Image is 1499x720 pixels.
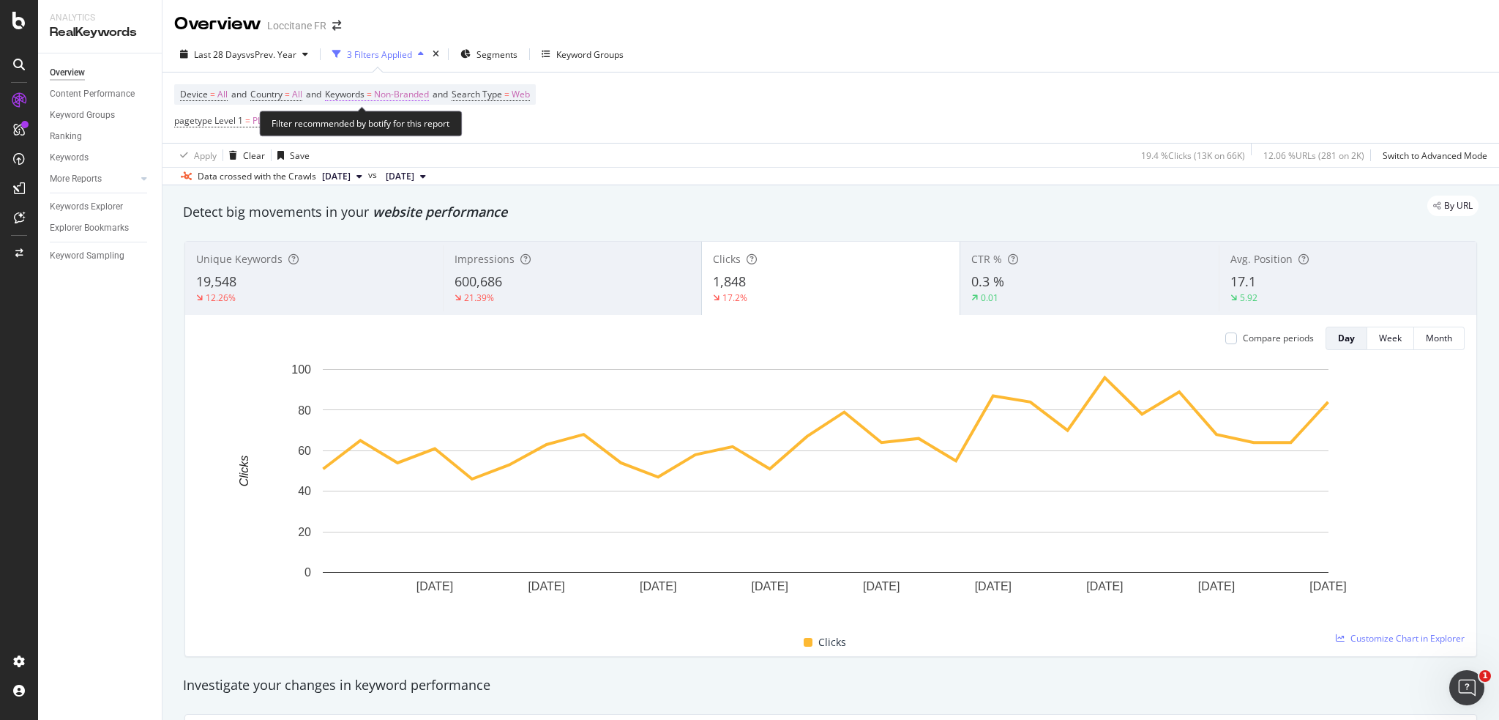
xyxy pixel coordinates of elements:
button: Keyword Groups [536,42,629,66]
button: Clear [223,144,265,167]
span: Customize Chart in Explorer [1350,632,1465,645]
span: 2025 Oct. 9th [322,170,351,183]
span: Country [250,88,283,100]
button: Day [1326,327,1367,350]
span: Impressions [455,252,515,266]
text: [DATE] [1309,580,1346,593]
div: 19.4 % Clicks ( 13K on 66K ) [1141,149,1245,162]
span: vs [368,168,380,182]
span: Web [512,84,530,105]
span: Unique Keywords [196,252,283,266]
div: Overview [50,65,85,81]
text: Clicks [238,456,250,487]
span: vs Prev. Year [246,48,296,61]
div: Keyword Sampling [50,248,124,264]
div: 21.39% [464,292,494,304]
div: 12.26% [206,292,236,304]
text: 100 [291,363,311,376]
span: = [210,88,215,100]
button: Segments [455,42,523,66]
div: Investigate your changes in keyword performance [183,676,1479,695]
a: Keywords Explorer [50,199,152,215]
text: 40 [298,485,311,497]
text: [DATE] [1086,580,1123,593]
div: 5.92 [1240,292,1257,304]
text: [DATE] [863,580,900,593]
div: Clear [243,149,265,162]
button: [DATE] [316,168,368,185]
div: times [430,47,442,62]
text: 20 [298,526,311,538]
text: 80 [298,404,311,416]
div: Month [1426,332,1452,344]
span: Search Type [452,88,502,100]
span: 17.1 [1230,272,1256,290]
a: Content Performance [50,86,152,102]
iframe: Intercom live chat [1449,670,1484,705]
span: and [433,88,448,100]
span: CTR % [971,252,1002,266]
span: 2024 Sep. 21st [386,170,414,183]
button: [DATE] [380,168,432,185]
div: Keywords [50,150,89,166]
text: [DATE] [1198,580,1235,593]
a: Keywords [50,150,152,166]
span: All [217,84,228,105]
text: 0 [304,566,311,579]
span: PLP [253,111,267,131]
a: More Reports [50,171,137,187]
div: Content Performance [50,86,135,102]
span: Keywords [325,88,365,100]
text: [DATE] [752,580,788,593]
div: Data crossed with the Crawls [198,170,316,183]
div: legacy label [1427,196,1479,216]
a: Customize Chart in Explorer [1336,632,1465,645]
span: Last 28 Days [194,48,246,61]
div: Keywords Explorer [50,199,123,215]
a: Explorer Bookmarks [50,220,152,236]
span: 600,686 [455,272,502,290]
span: Clicks [713,252,741,266]
span: Non-Branded [374,84,429,105]
a: Keyword Groups [50,108,152,123]
text: [DATE] [416,580,453,593]
div: Explorer Bookmarks [50,220,129,236]
div: arrow-right-arrow-left [332,21,341,31]
span: By URL [1444,201,1473,210]
div: 17.2% [722,292,747,304]
div: Apply [194,149,217,162]
div: Loccitane FR [267,18,326,33]
div: 0.01 [981,292,998,304]
div: 3 Filters Applied [347,48,412,61]
div: Compare periods [1243,332,1314,344]
span: Avg. Position [1230,252,1293,266]
div: Switch to Advanced Mode [1383,149,1487,162]
text: [DATE] [640,580,676,593]
text: [DATE] [528,580,564,593]
div: Ranking [50,129,82,144]
span: = [245,114,250,127]
span: = [367,88,372,100]
div: 12.06 % URLs ( 281 on 2K ) [1263,149,1364,162]
div: RealKeywords [50,24,150,41]
div: Week [1379,332,1402,344]
span: 19,548 [196,272,236,290]
a: Keyword Sampling [50,248,152,264]
button: 3 Filters Applied [326,42,430,66]
span: 0.3 % [971,272,1004,290]
span: and [231,88,247,100]
text: 60 [298,445,311,457]
div: Save [290,149,310,162]
button: Month [1414,327,1465,350]
svg: A chart. [197,362,1454,617]
span: Segments [476,48,517,61]
div: Analytics [50,12,150,24]
button: Last 28 DaysvsPrev. Year [174,42,314,66]
a: Ranking [50,129,152,144]
span: All [292,84,302,105]
button: Switch to Advanced Mode [1377,144,1487,167]
a: Overview [50,65,152,81]
div: Keyword Groups [556,48,624,61]
div: Filter recommended by botify for this report [259,111,462,136]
